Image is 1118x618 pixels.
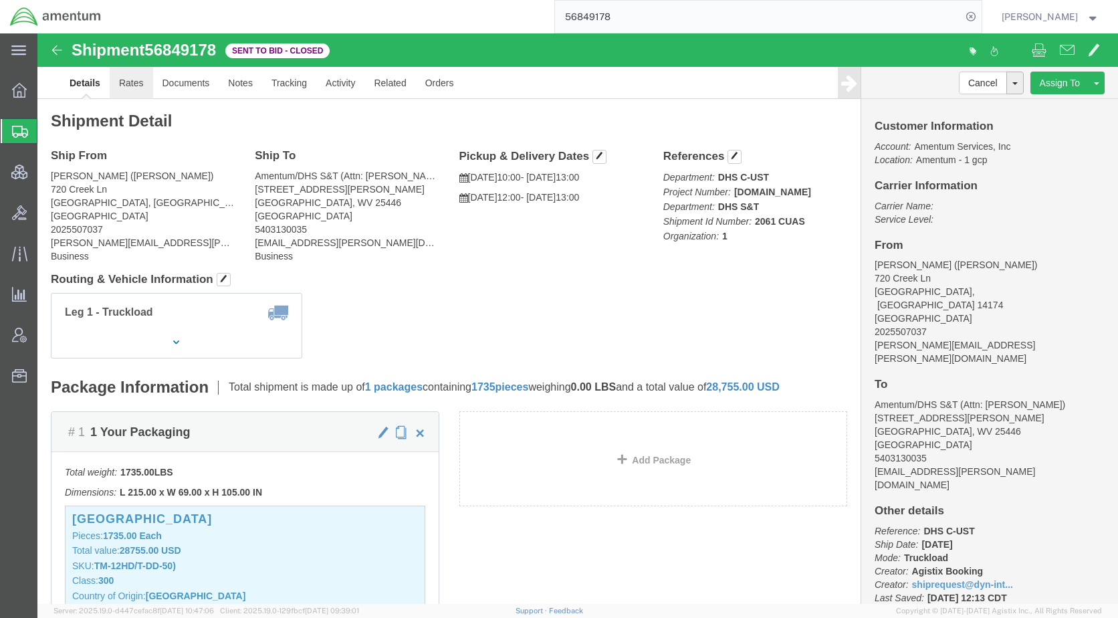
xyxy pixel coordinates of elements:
input: Search for shipment number, reference number [555,1,962,33]
span: Kent Gilman [1002,9,1078,24]
span: [DATE] 10:47:06 [160,607,214,615]
img: logo [9,7,102,27]
a: Support [516,607,549,615]
span: [DATE] 09:39:01 [305,607,359,615]
span: Server: 2025.19.0-d447cefac8f [53,607,214,615]
iframe: FS Legacy Container [37,33,1118,604]
span: Copyright © [DATE]-[DATE] Agistix Inc., All Rights Reserved [896,605,1102,617]
a: Feedback [549,607,583,615]
span: Client: 2025.19.0-129fbcf [220,607,359,615]
button: [PERSON_NAME] [1001,9,1100,25]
